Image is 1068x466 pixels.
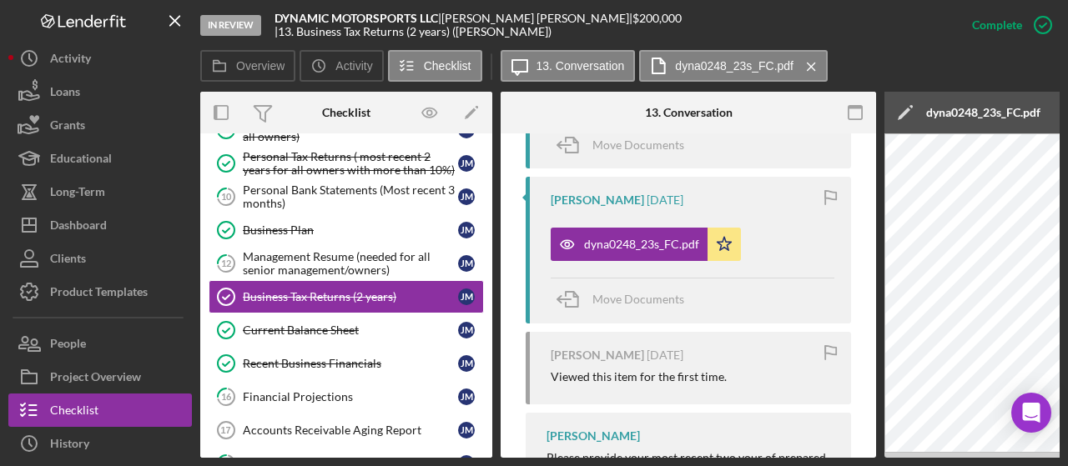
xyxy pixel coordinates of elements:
[547,429,640,443] div: [PERSON_NAME]
[639,50,828,82] button: dyna0248_23s_FC.pdf
[243,357,458,370] div: Recent Business Financials
[592,138,684,152] span: Move Documents
[458,322,475,338] div: J M
[926,106,1040,119] div: dyna0248_23s_FC.pdf
[1011,393,1051,433] div: Open Intercom Messenger
[675,59,793,73] label: dyna0248_23s_FC.pdf
[584,238,699,251] div: dyna0248_23s_FC.pdf
[8,242,192,275] button: Clients
[458,288,475,305] div: J M
[458,388,475,405] div: J M
[243,423,458,437] div: Accounts Receivable Aging Report
[209,180,484,213] a: 10Personal Bank Statements (Most recent 3 months)JM
[8,175,192,208] button: Long-Term
[551,124,701,166] button: Move Documents
[209,280,484,313] a: Business Tax Returns (2 years)JM
[8,393,192,427] button: Checklist
[458,222,475,238] div: J M
[647,348,683,362] time: 2025-03-26 15:47
[275,11,438,25] b: DYNAMIC MOTORSPORTS LLC
[551,278,701,320] button: Move Documents
[8,360,192,393] button: Project Overview
[220,425,230,435] tspan: 17
[50,208,107,246] div: Dashboard
[209,213,484,247] a: Business PlanJM
[221,258,231,268] tspan: 12
[955,8,1060,42] button: Complete
[209,147,484,180] a: Personal Tax Returns ( most recent 2 years for all owners with more than 10%)JM
[8,108,192,142] button: Grants
[322,106,370,119] div: Checklist
[221,191,232,202] tspan: 10
[50,75,80,113] div: Loans
[8,75,192,108] button: Loans
[458,155,475,172] div: J M
[50,42,91,79] div: Activity
[50,175,105,213] div: Long-Term
[458,255,475,272] div: J M
[632,11,682,25] span: $200,000
[424,59,471,73] label: Checklist
[200,50,295,82] button: Overview
[458,422,475,438] div: J M
[275,12,441,25] div: |
[50,242,86,279] div: Clients
[243,183,458,210] div: Personal Bank Statements (Most recent 3 months)
[50,142,112,179] div: Educational
[50,427,89,464] div: History
[209,347,484,380] a: Recent Business FinancialsJM
[243,150,458,177] div: Personal Tax Returns ( most recent 2 years for all owners with more than 10%)
[50,393,98,431] div: Checklist
[243,290,458,303] div: Business Tax Returns (2 years)
[8,327,192,360] button: People
[200,15,261,36] div: In Review
[645,106,733,119] div: 13. Conversation
[50,275,148,313] div: Product Templates
[209,247,484,280] a: 12Management Resume (needed for all senior management/owners)JM
[551,370,727,383] div: Viewed this item for the first time.
[243,323,458,337] div: Current Balance Sheet
[8,208,192,242] button: Dashboard
[236,59,285,73] label: Overview
[647,193,683,207] time: 2025-03-26 15:55
[335,59,372,73] label: Activity
[972,8,1022,42] div: Complete
[243,250,458,277] div: Management Resume (needed for all senior management/owners)
[8,427,192,460] button: History
[551,193,644,207] div: [PERSON_NAME]
[8,42,192,75] button: Activity
[50,327,86,364] div: People
[300,50,383,82] button: Activity
[441,12,632,25] div: [PERSON_NAME] [PERSON_NAME] |
[501,50,636,82] button: 13. Conversation
[592,292,684,306] span: Move Documents
[551,348,644,362] div: [PERSON_NAME]
[221,391,232,402] tspan: 16
[551,228,741,261] button: dyna0248_23s_FC.pdf
[50,360,141,398] div: Project Overview
[537,59,625,73] label: 13. Conversation
[8,142,192,175] button: Educational
[50,108,85,146] div: Grants
[209,313,484,347] a: Current Balance SheetJM
[388,50,482,82] button: Checklist
[275,25,552,38] div: | 13. Business Tax Returns (2 years) ([PERSON_NAME])
[209,380,484,413] a: 16Financial ProjectionsJM
[458,188,475,205] div: J M
[8,275,192,308] button: Product Templates
[209,413,484,447] a: 17Accounts Receivable Aging ReportJM
[458,355,475,372] div: J M
[243,223,458,237] div: Business Plan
